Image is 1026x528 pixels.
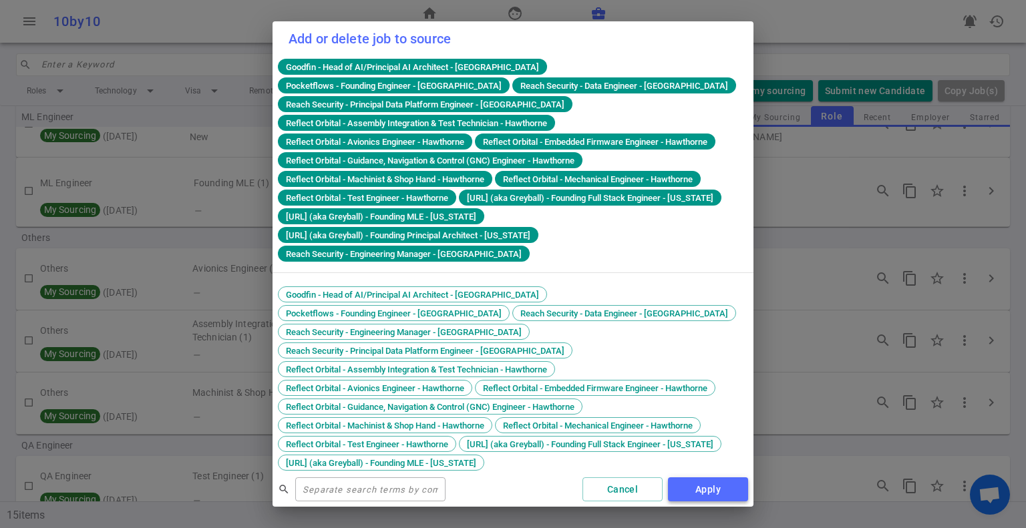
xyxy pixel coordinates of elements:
span: [URL] (aka Greyball) - Founding Full Stack Engineer - [US_STATE] [462,439,718,449]
span: Reach Security - Principal Data Platform Engineer - [GEOGRAPHIC_DATA] [281,346,569,356]
span: Reflect Orbital - Mechanical Engineer - Hawthorne [498,421,697,431]
span: [URL] (aka Greyball) - Founding Principal Architect - [US_STATE] [281,230,536,240]
span: Reflect Orbital - Embedded Firmware Engineer - Hawthorne [478,383,712,393]
span: Reach Security - Data Engineer - [GEOGRAPHIC_DATA] [516,308,733,318]
span: [URL] (aka Greyball) - Founding MLE - [US_STATE] [281,212,482,222]
span: Reflect Orbital - Mechanical Engineer - Hawthorne [498,174,698,184]
input: Separate search terms by comma or space [295,479,446,500]
span: Reflect Orbital - Test Engineer - Hawthorne [281,193,454,203]
span: [URL] (aka Greyball) - Founding MLE - [US_STATE] [281,458,481,468]
span: Reach Security - Data Engineer - [GEOGRAPHIC_DATA] [515,81,733,91]
span: Reflect Orbital - Machinist & Shop Hand - Hawthorne [281,174,490,184]
span: search [278,483,290,495]
span: Reflect Orbital - Guidance, Navigation & Control (GNC) Engineer - Hawthorne [281,402,579,412]
span: Reach Security - Principal Data Platform Engineer - [GEOGRAPHIC_DATA] [281,99,570,109]
span: Goodfin - Head of AI/Principal AI Architect - [GEOGRAPHIC_DATA] [281,290,544,300]
button: Apply [668,477,748,502]
span: Goodfin - Head of AI/Principal AI Architect - [GEOGRAPHIC_DATA] [281,62,544,72]
span: Reflect Orbital - Assembly Integration & Test Technician - Hawthorne [281,364,552,374]
span: Reach Security - Engineering Manager - [GEOGRAPHIC_DATA] [281,327,526,337]
span: Pocketflows - Founding Engineer - [GEOGRAPHIC_DATA] [281,81,507,91]
span: Reflect Orbital - Assembly Integration & Test Technician - Hawthorne [281,118,552,128]
span: Pocketflows - Founding Engineer - [GEOGRAPHIC_DATA] [281,308,506,318]
button: Cancel [582,477,663,502]
span: Reflect Orbital - Avionics Engineer - Hawthorne [281,383,469,393]
span: Reflect Orbital - Guidance, Navigation & Control (GNC) Engineer - Hawthorne [281,156,580,166]
span: Reflect Orbital - Embedded Firmware Engineer - Hawthorne [478,137,713,147]
span: Reflect Orbital - Avionics Engineer - Hawthorne [281,137,470,147]
h2: Add or delete job to source [273,21,753,56]
span: Reflect Orbital - Test Engineer - Hawthorne [281,439,453,449]
span: Reflect Orbital - Machinist & Shop Hand - Hawthorne [281,421,489,431]
span: Reach Security - Engineering Manager - [GEOGRAPHIC_DATA] [281,249,527,259]
span: [URL] (aka Greyball) - Founding Full Stack Engineer - [US_STATE] [462,193,719,203]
